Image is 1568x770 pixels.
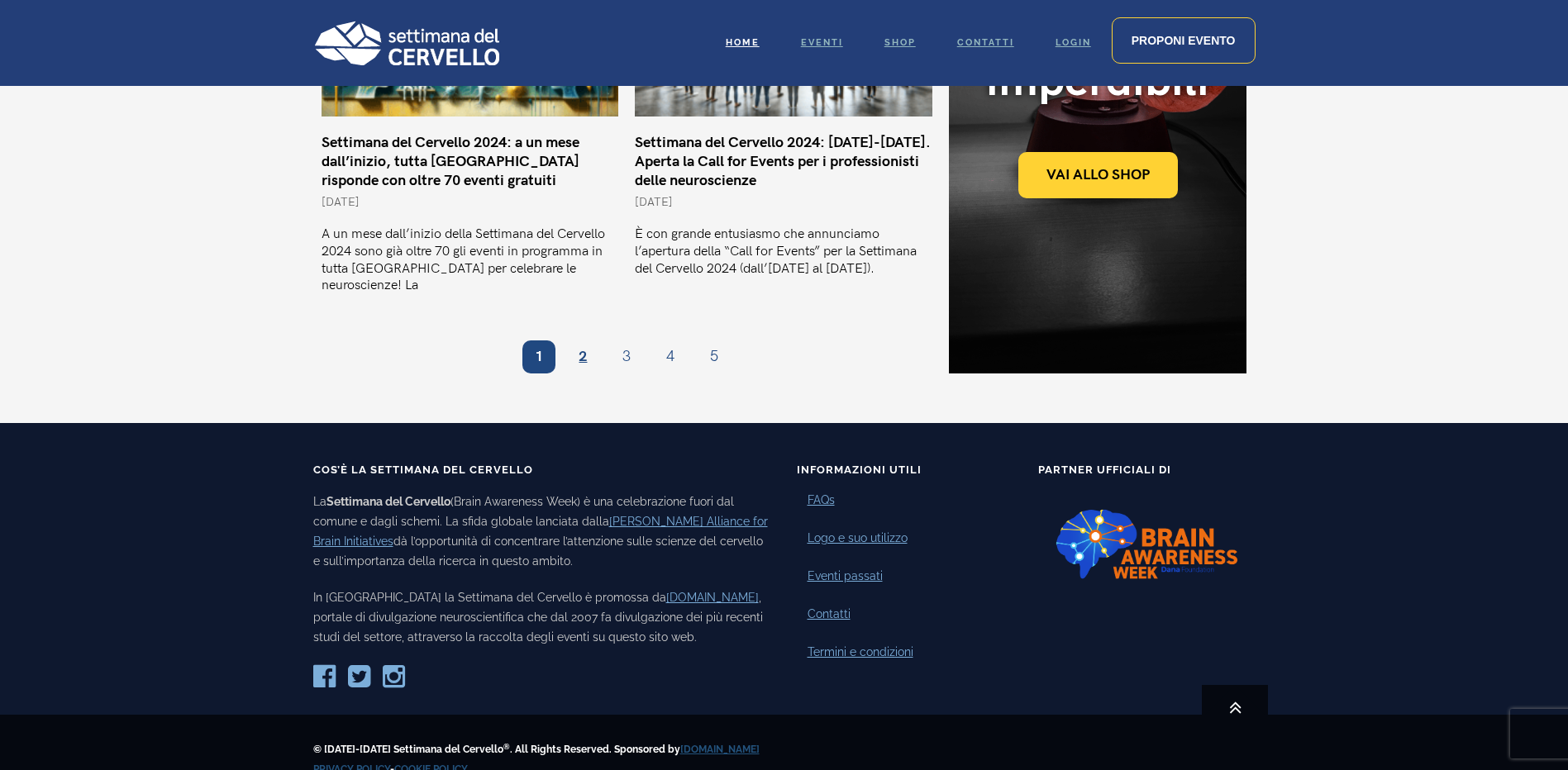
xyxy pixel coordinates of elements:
a: 4 [654,340,687,373]
p: È con grande entusiasmo che annunciamo l’apertura della “Call for Events” per la Settimana del Ce... [635,226,932,278]
p: A un mese dall’inizio della Settimana del Cervello 2024 sono già oltre 70 gli eventi in programma... [322,226,619,295]
span: Partner Ufficiali di [1038,463,1171,476]
img: Logo [313,21,499,65]
sup: ® [503,743,510,751]
a: Settimana del Cervello 2024: [DATE]-[DATE]. Aperta la Call for Events per i professionisti delle ... [635,134,931,190]
a: FAQs [808,492,835,509]
span: Cos’è la Settimana del Cervello [313,463,533,476]
span: [DATE] [635,195,673,209]
a: Proponi evento [1112,17,1256,64]
p: La (Brain Awareness Week) è una celebrazione fuori dal comune e dagli schemi. La sfida globale la... [313,492,772,571]
b: Settimana del Cervello [326,495,450,508]
a: Logo e suo utilizzo [808,530,908,547]
a: [DOMAIN_NAME] [680,744,760,755]
a: 3 [610,340,643,373]
a: Termini e condizioni [808,644,913,661]
a: Vai allo shop [1018,152,1178,198]
img: Logo-BAW-nuovo.png [1038,492,1256,597]
a: Eventi passati [808,568,883,585]
span: Eventi [801,37,843,48]
nav: Paginazione [322,340,933,373]
span: [DATE] [322,195,360,209]
a: 5 [698,340,731,373]
a: Settimana del Cervello 2024: a un mese dall’inizio, tutta [GEOGRAPHIC_DATA] risponde con oltre 70... [322,134,579,190]
a: 2 [566,340,599,373]
span: Contatti [957,37,1014,48]
span: Informazioni Utili [797,463,922,476]
span: Home [726,37,760,48]
p: In [GEOGRAPHIC_DATA] la Settimana del Cervello è promossa da , portale di divulgazione neuroscien... [313,587,772,647]
a: Contatti [808,606,851,623]
a: [DOMAIN_NAME] [666,591,759,604]
span: Login [1056,37,1091,48]
span: Shop [884,37,916,48]
span: Proponi evento [1132,34,1236,47]
span: 1 [522,340,555,373]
